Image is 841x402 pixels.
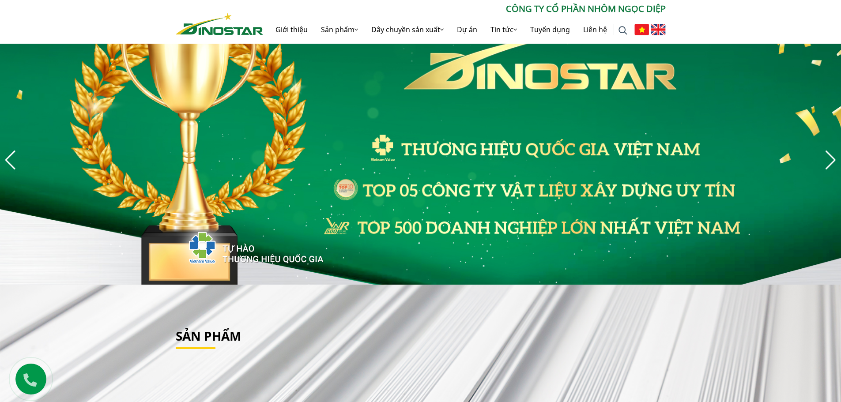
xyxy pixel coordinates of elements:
[450,15,484,44] a: Dự án
[4,150,16,170] div: Previous slide
[269,15,314,44] a: Giới thiệu
[176,11,263,34] a: Nhôm Dinostar
[176,13,263,35] img: Nhôm Dinostar
[365,15,450,44] a: Dây chuyền sản xuất
[524,15,577,44] a: Tuyển dụng
[651,24,666,35] img: English
[484,15,524,44] a: Tin tức
[176,327,241,344] a: Sản phẩm
[263,2,666,15] p: CÔNG TY CỔ PHẦN NHÔM NGỌC DIỆP
[618,26,627,35] img: search
[825,150,837,170] div: Next slide
[314,15,365,44] a: Sản phẩm
[577,15,614,44] a: Liên hệ
[634,24,649,35] img: Tiếng Việt
[162,216,325,276] img: thqg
